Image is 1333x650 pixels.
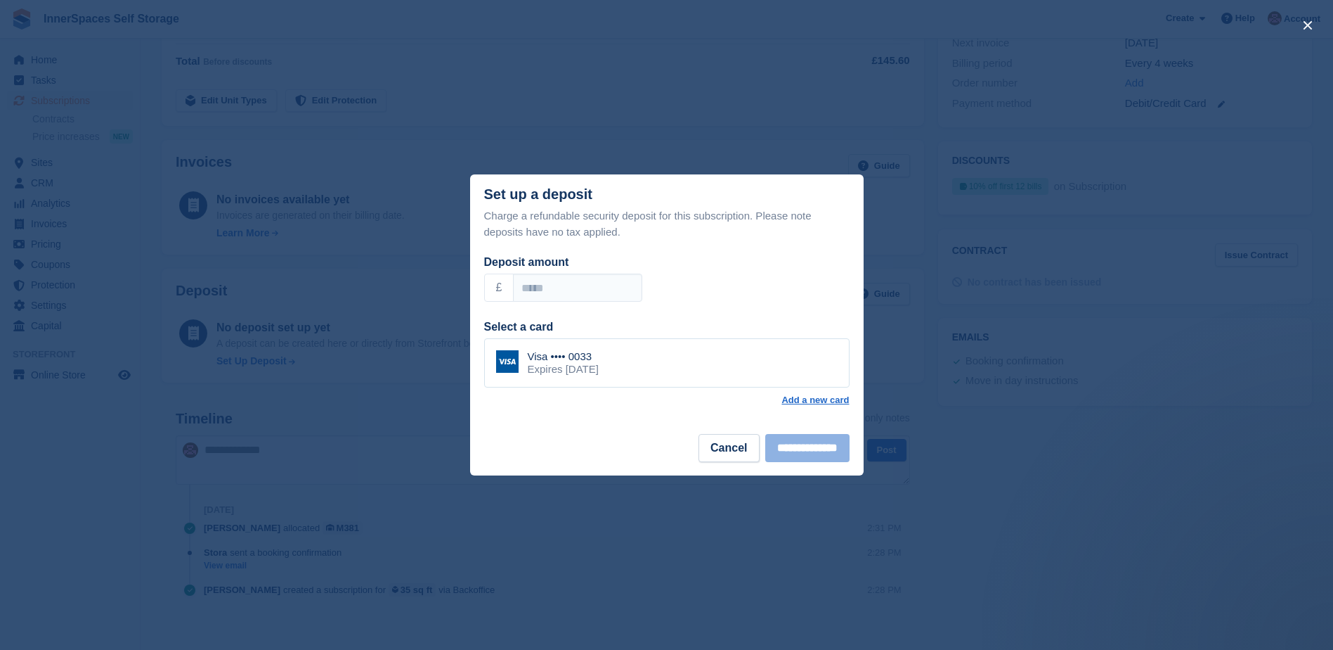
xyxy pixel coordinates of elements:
button: Cancel [698,434,759,462]
label: Deposit amount [484,256,569,268]
a: Add a new card [781,395,849,406]
div: Select a card [484,319,850,336]
div: Set up a deposit [484,186,592,203]
div: Visa •••• 0033 [528,350,599,363]
div: Expires [DATE] [528,363,599,376]
img: Visa Logo [496,350,519,373]
button: close [1296,14,1319,37]
p: Charge a refundable security deposit for this subscription. Please note deposits have no tax appl... [484,208,850,240]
